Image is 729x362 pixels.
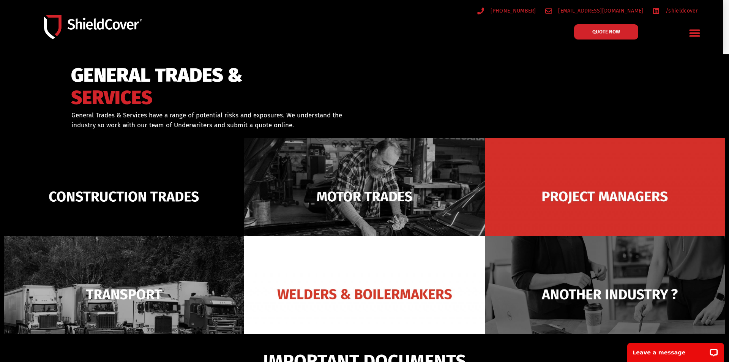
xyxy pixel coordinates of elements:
[477,6,536,16] a: [PHONE_NUMBER]
[664,6,698,16] span: /shieldcover
[622,338,729,362] iframe: LiveChat chat widget
[44,15,142,39] img: Shield-Cover-Underwriting-Australia-logo-full
[653,6,698,16] a: /shieldcover
[489,6,536,16] span: [PHONE_NUMBER]
[71,111,355,130] p: General Trades & Services have a range of potential risks and exposures. We understand the indust...
[592,29,620,34] span: QUOTE NOW
[71,68,243,83] span: GENERAL TRADES &
[574,24,638,40] a: QUOTE NOW
[556,6,643,16] span: [EMAIL_ADDRESS][DOMAIN_NAME]
[545,6,644,16] a: [EMAIL_ADDRESS][DOMAIN_NAME]
[686,24,704,42] div: Menu Toggle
